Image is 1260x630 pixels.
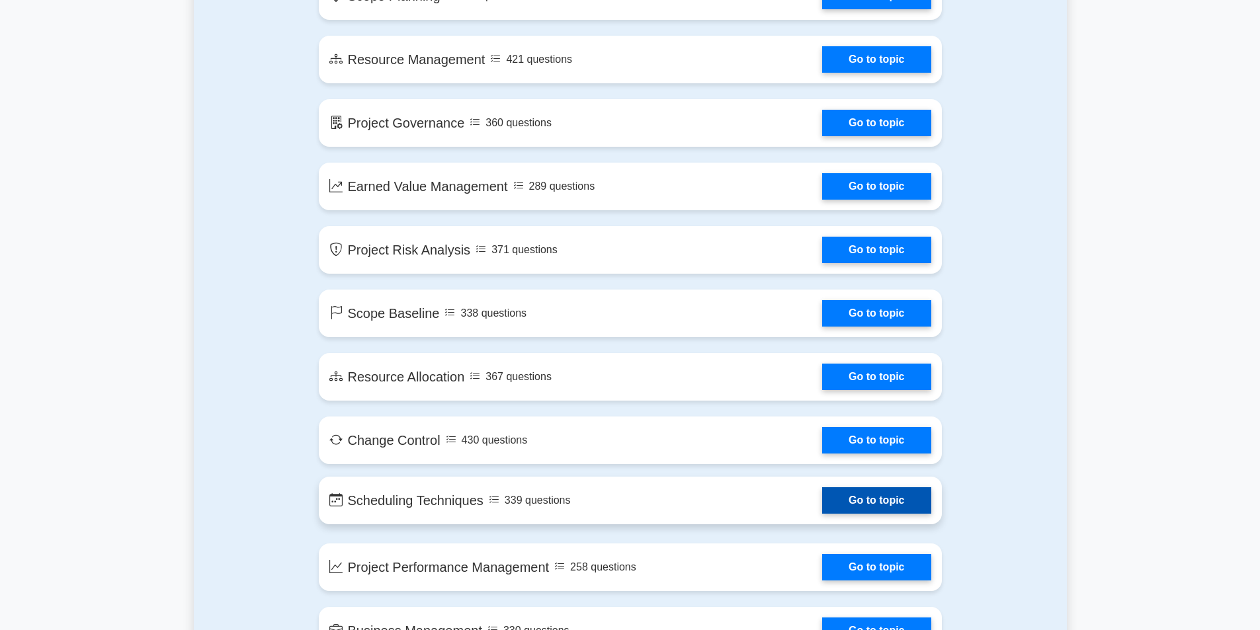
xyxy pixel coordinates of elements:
[822,173,931,200] a: Go to topic
[822,487,931,514] a: Go to topic
[822,110,931,136] a: Go to topic
[822,427,931,453] a: Go to topic
[822,554,931,580] a: Go to topic
[822,46,931,73] a: Go to topic
[822,237,931,263] a: Go to topic
[822,300,931,327] a: Go to topic
[822,364,931,390] a: Go to topic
